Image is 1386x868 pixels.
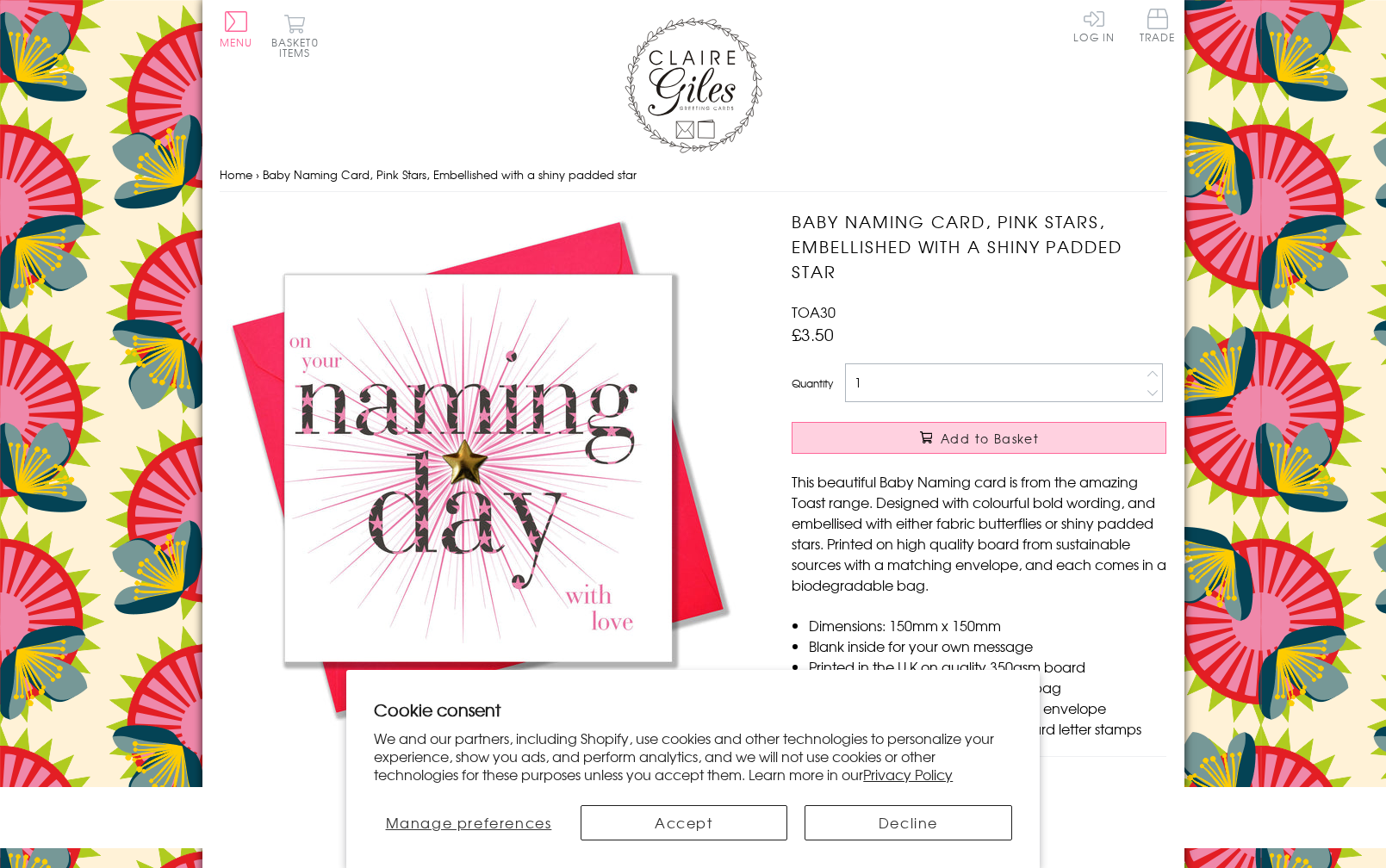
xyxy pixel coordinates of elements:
[374,697,1012,722] h2: Cookie consent
[220,209,737,726] img: Baby Naming Card, Pink Stars, Embellished with a shiny padded star
[279,34,319,60] span: 0 items
[374,729,1012,783] p: We and our partners, including Shopify, use cookies and other technologies to personalize your ex...
[271,14,319,58] button: Basket0 items
[220,11,253,47] button: Menu
[809,635,1166,656] li: Blank inside for your own message
[220,166,252,183] a: Home
[792,471,1166,595] p: This beautiful Baby Naming card is from the amazing Toast range. Designed with colourful bold wor...
[220,158,1167,193] nav: breadcrumbs
[1140,9,1176,42] span: Trade
[792,375,833,391] label: Quantity
[263,166,637,183] span: Baby Naming Card, Pink Stars, Embellished with a shiny padded star
[625,17,762,153] img: Claire Giles Greetings Cards
[374,805,562,840] button: Manage preferences
[792,422,1166,454] button: Add to Basket
[386,812,552,833] span: Manage preferences
[805,805,1012,840] button: Decline
[1073,9,1115,42] a: Log In
[220,34,253,50] span: Menu
[809,656,1166,677] li: Printed in the U.K on quality 350gsm board
[792,322,834,346] span: £3.50
[809,615,1166,635] li: Dimensions: 150mm x 150mm
[792,209,1166,283] h1: Baby Naming Card, Pink Stars, Embellished with a shiny padded star
[581,805,788,840] button: Accept
[941,430,1039,447] span: Add to Basket
[792,301,836,322] span: TOA30
[256,166,259,183] span: ›
[863,764,953,784] a: Privacy Policy
[1140,9,1176,46] a: Trade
